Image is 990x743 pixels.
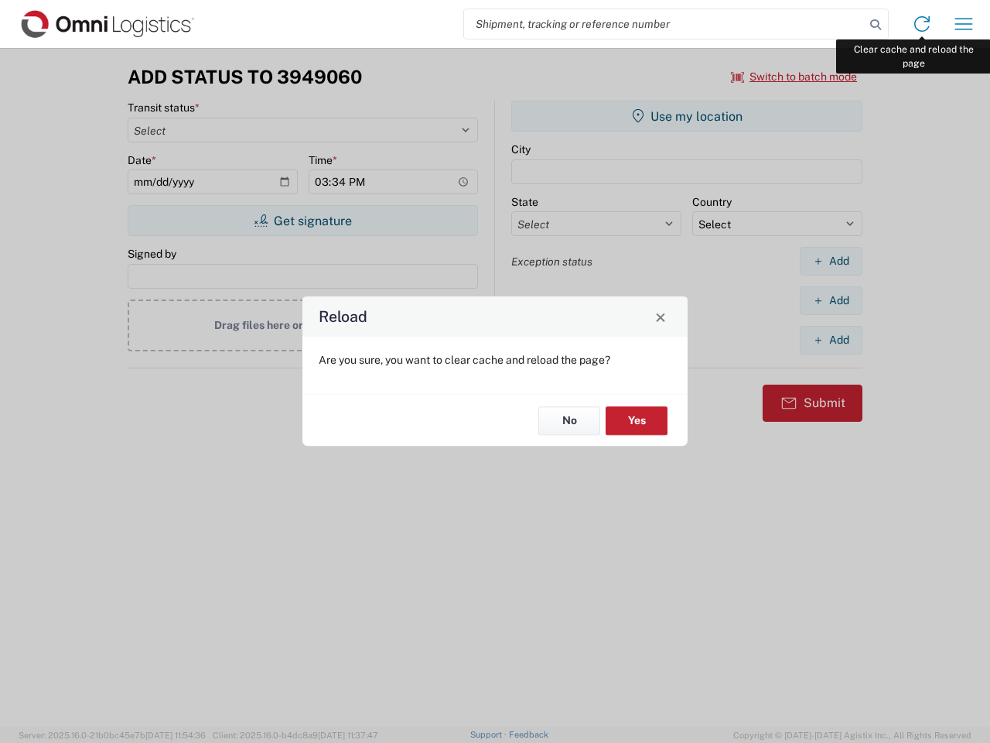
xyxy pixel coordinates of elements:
button: Yes [606,406,667,435]
p: Are you sure, you want to clear cache and reload the page? [319,353,671,367]
input: Shipment, tracking or reference number [464,9,865,39]
button: No [538,406,600,435]
button: Close [650,306,671,327]
h4: Reload [319,306,367,328]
